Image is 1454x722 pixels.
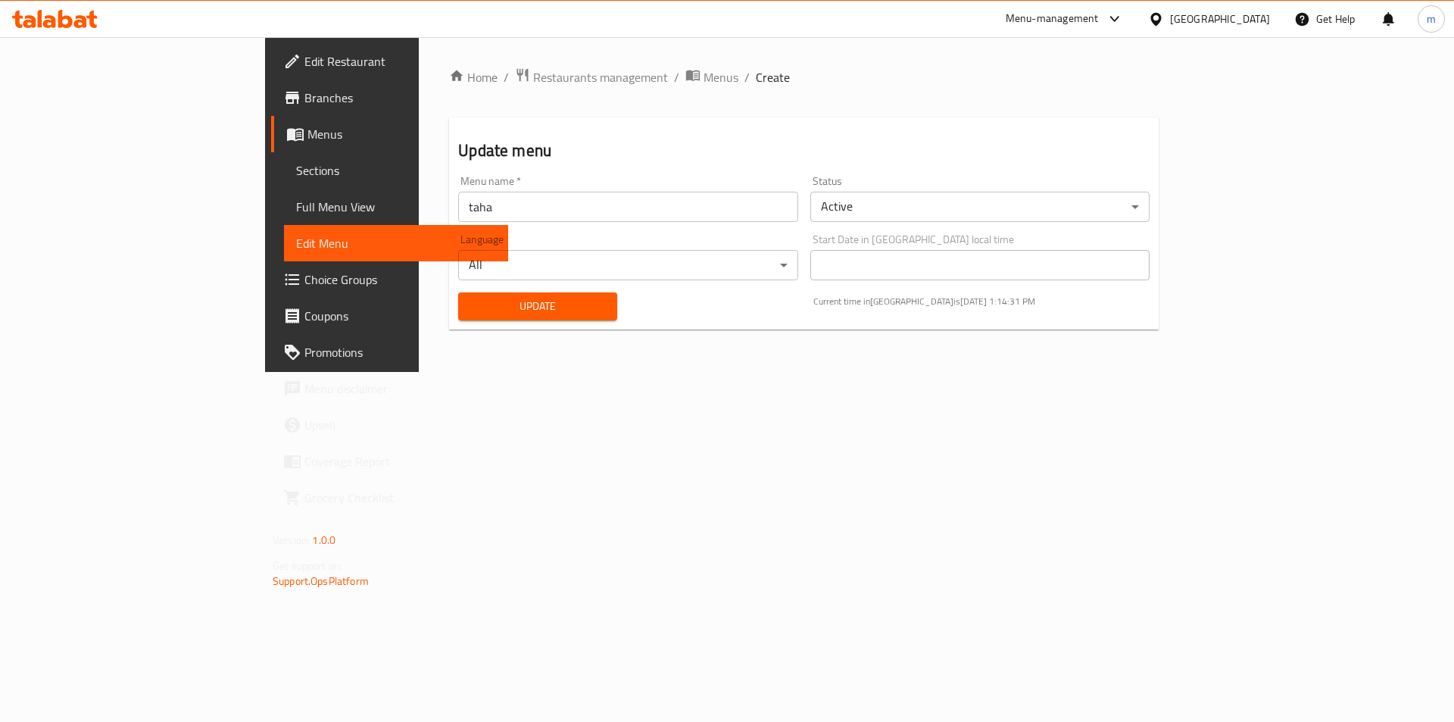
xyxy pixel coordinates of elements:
[271,370,508,407] a: Menu disclaimer
[296,198,496,216] span: Full Menu View
[271,298,508,334] a: Coupons
[458,292,617,320] button: Update
[304,343,496,361] span: Promotions
[304,307,496,325] span: Coupons
[1427,11,1436,27] span: m
[296,161,496,180] span: Sections
[273,530,310,550] span: Version:
[470,297,605,316] span: Update
[271,43,508,80] a: Edit Restaurant
[271,261,508,298] a: Choice Groups
[296,234,496,252] span: Edit Menu
[704,68,738,86] span: Menus
[304,489,496,507] span: Grocery Checklist
[304,452,496,470] span: Coverage Report
[1170,11,1270,27] div: [GEOGRAPHIC_DATA]
[271,80,508,116] a: Branches
[449,67,1159,87] nav: breadcrumb
[458,192,797,222] input: Please enter Menu name
[304,52,496,70] span: Edit Restaurant
[515,67,668,87] a: Restaurants management
[304,416,496,434] span: Upsell
[273,556,342,576] span: Get support on:
[304,89,496,107] span: Branches
[284,225,508,261] a: Edit Menu
[312,530,335,550] span: 1.0.0
[1006,10,1099,28] div: Menu-management
[271,443,508,480] a: Coverage Report
[284,189,508,225] a: Full Menu View
[458,250,797,280] div: All
[756,68,790,86] span: Create
[744,68,750,86] li: /
[273,571,369,591] a: Support.OpsPlatform
[304,380,496,398] span: Menu disclaimer
[307,125,496,143] span: Menus
[674,68,679,86] li: /
[810,192,1150,222] div: Active
[304,270,496,289] span: Choice Groups
[271,116,508,152] a: Menus
[685,67,738,87] a: Menus
[533,68,668,86] span: Restaurants management
[813,295,1150,308] p: Current time in [GEOGRAPHIC_DATA] is [DATE] 1:14:31 PM
[271,407,508,443] a: Upsell
[271,480,508,516] a: Grocery Checklist
[284,152,508,189] a: Sections
[458,139,1150,162] h2: Update menu
[271,334,508,370] a: Promotions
